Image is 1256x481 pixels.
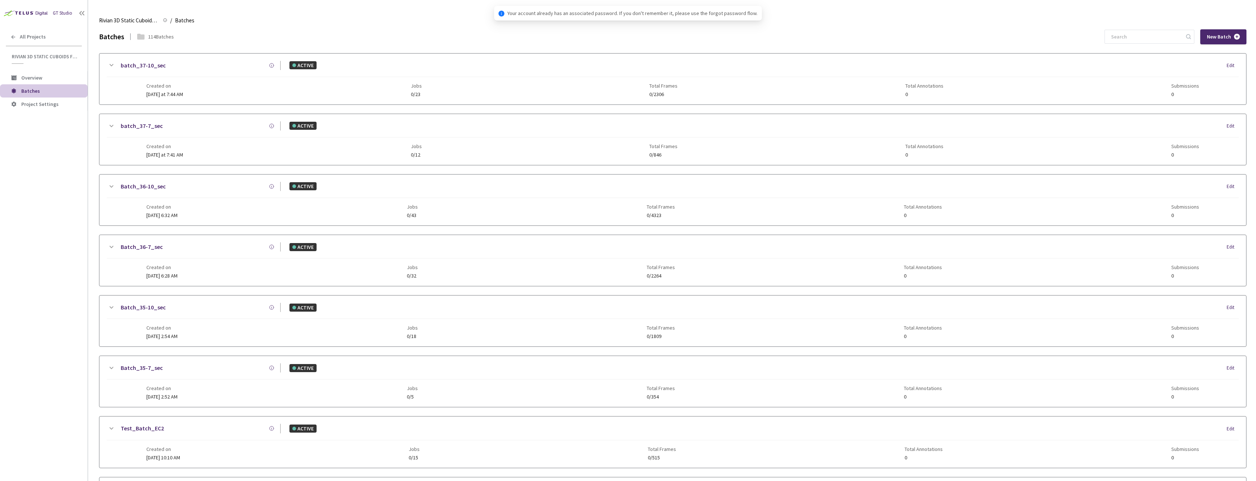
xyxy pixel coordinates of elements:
span: 0/32 [407,273,418,279]
div: 114 Batches [148,33,174,41]
span: Total Frames [649,143,678,149]
div: Edit [1227,304,1239,311]
span: 0/846 [649,152,678,158]
span: 0 [1171,92,1199,97]
span: 0 [904,213,942,218]
span: 0/23 [411,92,422,97]
span: Total Annotations [905,446,943,452]
div: ACTIVE [289,122,317,130]
div: Edit [1227,62,1239,69]
span: Submissions [1171,204,1199,210]
li: / [170,16,172,25]
span: All Projects [20,34,46,40]
span: 0/43 [407,213,418,218]
div: batch_37-10_secACTIVEEditCreated on[DATE] at 7:44 AMJobs0/23Total Frames0/2306Total Annotations0S... [99,54,1246,104]
span: Total Frames [647,264,675,270]
span: 0/12 [411,152,422,158]
span: Total Annotations [905,83,943,89]
span: 0/18 [407,334,418,339]
span: Total Frames [647,325,675,331]
span: [DATE] 6:28 AM [146,272,178,279]
span: Submissions [1171,385,1199,391]
span: 0 [1171,152,1199,158]
span: Total Frames [649,83,678,89]
span: Created on [146,83,183,89]
div: batch_37-7_secACTIVEEditCreated on[DATE] at 7:41 AMJobs0/12Total Frames0/846Total Annotations0Sub... [99,114,1246,165]
div: Edit [1227,425,1239,433]
span: Submissions [1171,83,1199,89]
a: Batch_36-10_sec [121,182,166,191]
span: Total Frames [647,204,675,210]
span: 0/2306 [649,92,678,97]
div: ACTIVE [289,425,317,433]
span: Jobs [407,204,418,210]
span: 0/4323 [647,213,675,218]
span: Batches [175,16,194,25]
span: 0 [904,273,942,279]
span: [DATE] 2:54 AM [146,333,178,339]
span: 0 [1171,213,1199,218]
span: 0 [905,455,943,460]
span: 0/515 [648,455,676,460]
div: GT Studio [53,10,72,17]
span: 0/354 [647,394,675,400]
span: 0 [1171,334,1199,339]
span: 0 [1171,455,1199,460]
span: Total Annotations [904,325,942,331]
span: Created on [146,385,178,391]
span: 0 [1171,394,1199,400]
span: Rivian 3D Static Cuboids fixed[2024-25] [99,16,158,25]
div: Edit [1227,364,1239,372]
div: Batch_36-7_secACTIVEEditCreated on[DATE] 6:28 AMJobs0/32Total Frames0/2264Total Annotations0Submi... [99,235,1246,286]
span: Jobs [407,385,418,391]
span: Jobs [411,83,422,89]
a: Batch_36-7_sec [121,242,163,251]
span: 0/5 [407,394,418,400]
span: [DATE] 6:32 AM [146,212,178,219]
div: ACTIVE [289,243,317,251]
span: Project Settings [21,101,59,107]
div: Batch_35-7_secACTIVEEditCreated on[DATE] 2:52 AMJobs0/5Total Frames0/354Total Annotations0Submiss... [99,356,1246,407]
span: 0 [904,334,942,339]
span: [DATE] at 7:44 AM [146,91,183,98]
div: Batch_36-10_secACTIVEEditCreated on[DATE] 6:32 AMJobs0/43Total Frames0/4323Total Annotations0Subm... [99,175,1246,225]
a: Batch_35-7_sec [121,363,163,372]
span: Total Annotations [904,264,942,270]
span: info-circle [499,11,504,16]
div: Edit [1227,183,1239,190]
span: Total Annotations [904,204,942,210]
span: Created on [146,325,178,331]
span: Submissions [1171,143,1199,149]
span: 0 [904,394,942,400]
div: Test_Batch_EC2ACTIVEEditCreated on[DATE] 10:10 AMJobs0/15Total Frames0/515Total Annotations0Submi... [99,416,1246,467]
div: Batch_35-10_secACTIVEEditCreated on[DATE] 2:54 AMJobs0/18Total Frames0/1809Total Annotations0Subm... [99,295,1246,346]
span: Created on [146,264,178,270]
a: Batch_35-10_sec [121,303,166,312]
div: Batches [99,31,124,42]
span: Total Annotations [904,385,942,391]
span: Batches [21,88,40,94]
span: Total Annotations [905,143,943,149]
a: batch_37-10_sec [121,61,166,70]
span: Submissions [1171,264,1199,270]
div: ACTIVE [289,364,317,372]
div: ACTIVE [289,304,317,312]
span: Jobs [411,143,422,149]
span: Submissions [1171,446,1199,452]
span: New Batch [1207,34,1231,40]
input: Search [1107,30,1185,43]
span: 0 [1171,273,1199,279]
span: Total Frames [647,385,675,391]
span: Total Frames [648,446,676,452]
span: Overview [21,74,42,81]
span: Created on [146,446,180,452]
span: 0 [905,92,943,97]
div: Edit [1227,243,1239,251]
div: Edit [1227,122,1239,130]
span: [DATE] at 7:41 AM [146,151,183,158]
a: Test_Batch_EC2 [121,424,164,433]
span: Jobs [409,446,420,452]
span: 0/15 [409,455,420,460]
span: Created on [146,143,183,149]
span: 0/2264 [647,273,675,279]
